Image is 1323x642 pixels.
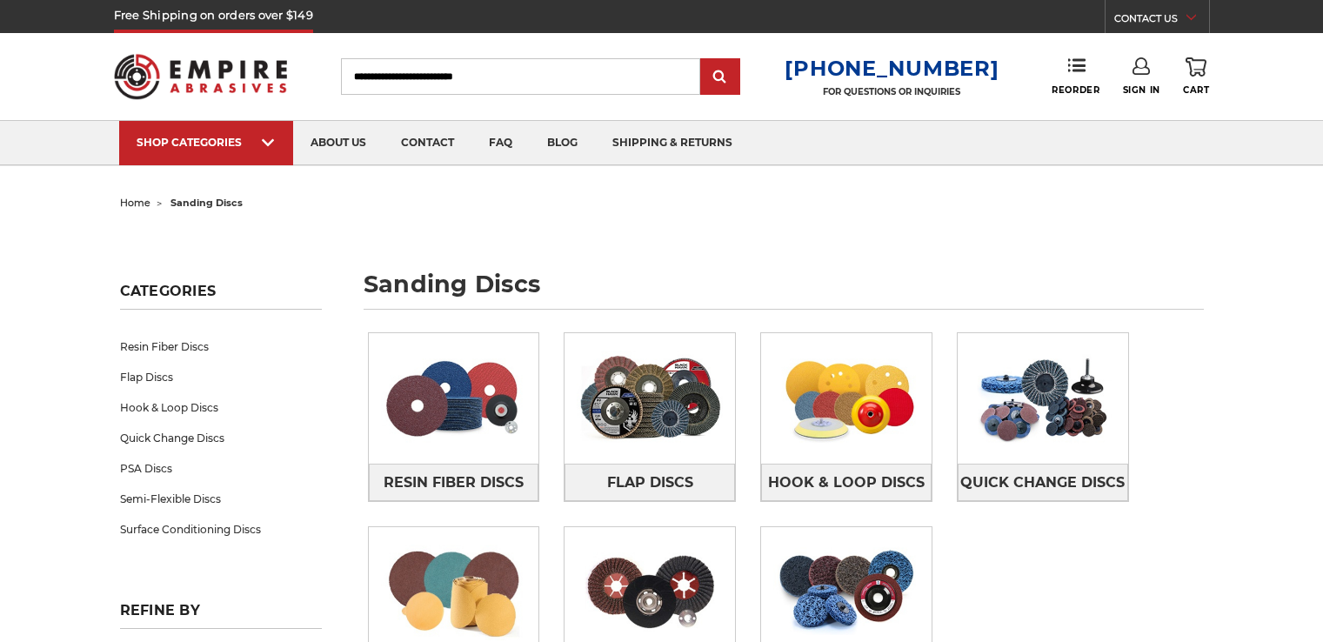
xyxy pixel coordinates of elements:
span: sanding discs [170,197,243,209]
img: Resin Fiber Discs [369,338,539,458]
img: Quick Change Discs [958,338,1128,458]
a: CONTACT US [1114,9,1209,33]
h5: Refine by [120,602,322,629]
a: Hook & Loop Discs [761,464,932,501]
img: Flap Discs [565,338,735,458]
a: [PHONE_NUMBER] [785,56,999,81]
h5: Categories [120,283,322,310]
span: Resin Fiber Discs [384,468,524,498]
span: Hook & Loop Discs [768,468,925,498]
a: Hook & Loop Discs [120,392,322,423]
a: Flap Discs [565,464,735,501]
h1: sanding discs [364,272,1204,310]
span: Reorder [1052,84,1099,96]
a: blog [530,121,595,165]
input: Submit [703,60,738,95]
a: Reorder [1052,57,1099,95]
a: Flap Discs [120,362,322,392]
a: PSA Discs [120,453,322,484]
a: shipping & returns [595,121,750,165]
a: Resin Fiber Discs [369,464,539,501]
a: Semi-Flexible Discs [120,484,322,514]
a: about us [293,121,384,165]
a: Quick Change Discs [120,423,322,453]
span: Sign In [1123,84,1160,96]
a: contact [384,121,471,165]
span: Quick Change Discs [960,468,1125,498]
img: Empire Abrasives [114,43,288,110]
img: Hook & Loop Discs [761,338,932,458]
span: Flap Discs [607,468,693,498]
a: Cart [1183,57,1209,96]
a: Surface Conditioning Discs [120,514,322,545]
a: home [120,197,150,209]
a: Resin Fiber Discs [120,331,322,362]
a: faq [471,121,530,165]
a: Quick Change Discs [958,464,1128,501]
div: SHOP CATEGORIES [137,136,276,149]
p: FOR QUESTIONS OR INQUIRIES [785,86,999,97]
span: Cart [1183,84,1209,96]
